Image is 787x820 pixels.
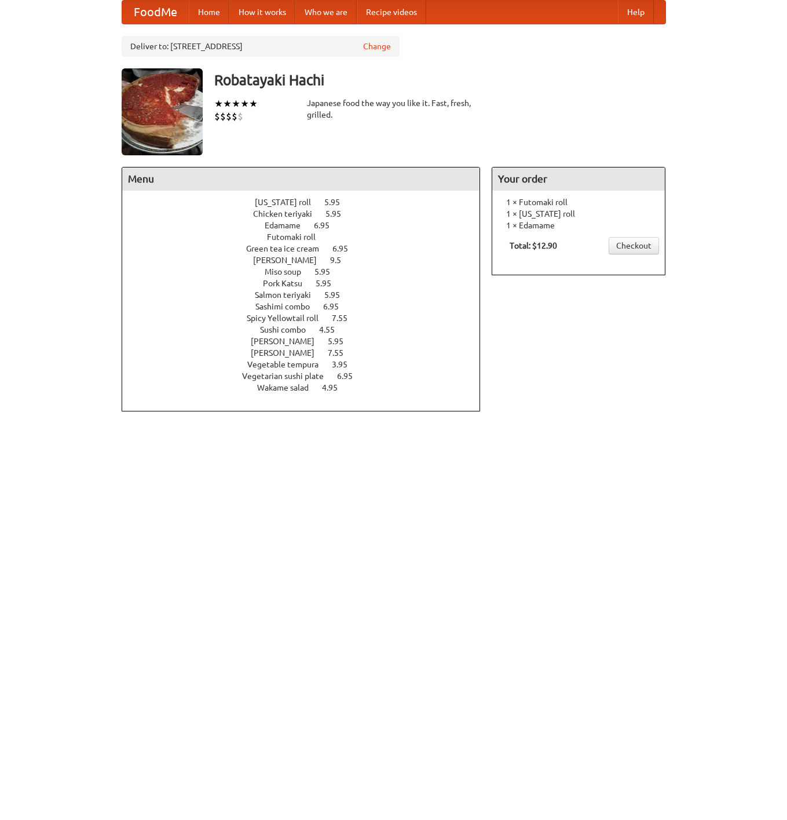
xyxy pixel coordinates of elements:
[265,267,352,276] a: Miso soup 5.95
[332,314,359,323] span: 7.55
[237,110,243,123] li: $
[328,348,355,358] span: 7.55
[498,196,659,208] li: 1 × Futomaki roll
[498,220,659,231] li: 1 × Edamame
[257,383,320,392] span: Wakame salad
[324,198,352,207] span: 5.95
[265,267,313,276] span: Miso soup
[255,290,361,300] a: Salmon teriyaki 5.95
[247,360,369,369] a: Vegetable tempura 3.95
[122,36,400,57] div: Deliver to: [STREET_ADDRESS]
[251,348,326,358] span: [PERSON_NAME]
[316,279,343,288] span: 5.95
[265,221,351,230] a: Edamame 6.95
[220,110,226,123] li: $
[255,302,321,311] span: Sashimi combo
[263,279,353,288] a: Pork Katsu 5.95
[253,209,324,218] span: Chicken teriyaki
[307,97,481,121] div: Japanese food the way you like it. Fast, fresh, grilled.
[232,110,237,123] li: $
[251,337,365,346] a: [PERSON_NAME] 5.95
[323,302,350,311] span: 6.95
[314,267,342,276] span: 5.95
[363,41,391,52] a: Change
[332,244,360,253] span: 6.95
[246,244,369,253] a: Green tea ice cream 6.95
[337,371,364,381] span: 6.95
[223,97,232,110] li: ★
[122,167,480,191] h4: Menu
[249,97,258,110] li: ★
[214,68,666,92] h3: Robatayaki Hachi
[122,68,203,155] img: angular.jpg
[255,302,360,311] a: Sashimi combo 6.95
[609,237,659,254] a: Checkout
[232,97,240,110] li: ★
[214,97,223,110] li: ★
[253,209,363,218] a: Chicken teriyaki 5.95
[357,1,426,24] a: Recipe videos
[214,110,220,123] li: $
[263,279,314,288] span: Pork Katsu
[247,314,369,323] a: Spicy Yellowtail roll 7.55
[265,221,312,230] span: Edamame
[260,325,317,334] span: Sushi combo
[267,232,349,242] a: Futomaki roll
[246,244,331,253] span: Green tea ice cream
[328,337,355,346] span: 5.95
[330,256,353,265] span: 9.5
[314,221,341,230] span: 6.95
[226,110,232,123] li: $
[257,383,359,392] a: Wakame salad 4.95
[247,314,330,323] span: Spicy Yellowtail roll
[295,1,357,24] a: Who we are
[498,208,659,220] li: 1 × [US_STATE] roll
[122,1,189,24] a: FoodMe
[240,97,249,110] li: ★
[325,209,353,218] span: 5.95
[242,371,374,381] a: Vegetarian sushi plate 6.95
[189,1,229,24] a: Home
[510,241,557,250] b: Total: $12.90
[251,337,326,346] span: [PERSON_NAME]
[324,290,352,300] span: 5.95
[253,256,328,265] span: [PERSON_NAME]
[267,232,327,242] span: Futomaki roll
[332,360,359,369] span: 3.95
[255,198,323,207] span: [US_STATE] roll
[255,290,323,300] span: Salmon teriyaki
[229,1,295,24] a: How it works
[260,325,356,334] a: Sushi combo 4.55
[492,167,665,191] h4: Your order
[255,198,361,207] a: [US_STATE] roll 5.95
[247,360,330,369] span: Vegetable tempura
[242,371,335,381] span: Vegetarian sushi plate
[618,1,654,24] a: Help
[253,256,363,265] a: [PERSON_NAME] 9.5
[322,383,349,392] span: 4.95
[319,325,346,334] span: 4.55
[251,348,365,358] a: [PERSON_NAME] 7.55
